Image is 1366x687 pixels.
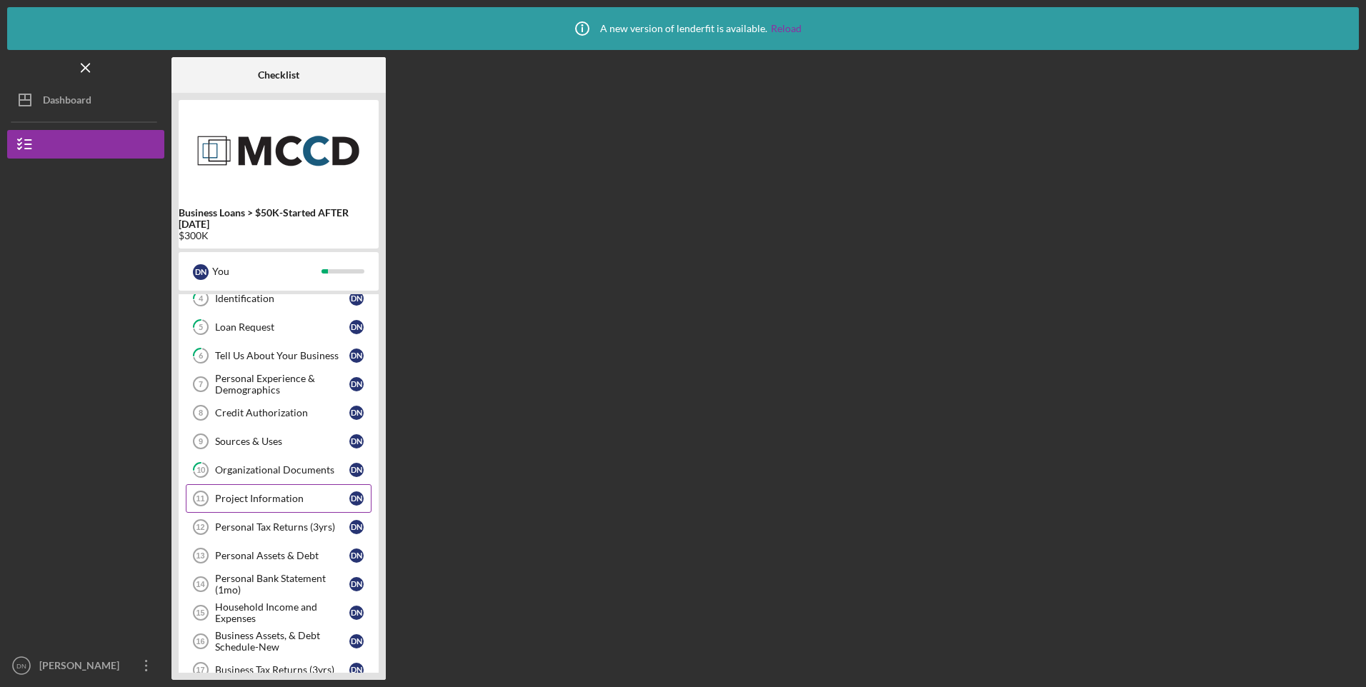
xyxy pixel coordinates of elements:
tspan: 9 [199,437,203,446]
div: D N [349,634,364,648]
div: Personal Bank Statement (1mo) [215,573,349,596]
a: Reload [771,23,802,34]
div: Tell Us About Your Business [215,350,349,361]
tspan: 17 [196,666,204,674]
tspan: 14 [196,580,205,588]
a: 16Business Assets, & Debt Schedule-NewDN [186,627,372,656]
div: D N [349,348,364,363]
tspan: 7 [199,380,203,388]
div: Sources & Uses [215,436,349,447]
div: Identification [215,293,349,304]
a: 4IdentificationDN [186,284,372,313]
tspan: 11 [196,494,204,503]
a: 5Loan RequestDN [186,313,372,341]
a: 9Sources & UsesDN [186,427,372,456]
div: Personal Experience & Demographics [215,373,349,396]
div: D N [349,491,364,506]
tspan: 10 [196,466,206,475]
div: [PERSON_NAME] [36,651,129,683]
a: 12Personal Tax Returns (3yrs)DN [186,513,372,541]
div: Personal Tax Returns (3yrs) [215,521,349,533]
tspan: 4 [199,294,204,304]
a: 13Personal Assets & DebtDN [186,541,372,570]
b: Checklist [258,69,299,81]
div: Organizational Documents [215,464,349,476]
tspan: 6 [199,351,204,361]
div: Household Income and Expenses [215,601,349,624]
div: D N [349,377,364,391]
div: D N [349,577,364,591]
tspan: 16 [196,637,204,646]
a: 11Project InformationDN [186,484,372,513]
div: D N [349,520,364,534]
div: D N [349,434,364,448]
div: D N [349,320,364,334]
div: D N [349,663,364,677]
div: Credit Authorization [215,407,349,418]
div: Dashboard [43,86,91,118]
div: D N [349,606,364,620]
a: 14Personal Bank Statement (1mo)DN [186,570,372,598]
a: 6Tell Us About Your BusinessDN [186,341,372,370]
tspan: 5 [199,323,203,332]
tspan: 12 [196,523,204,531]
img: Product logo [179,107,379,193]
a: 17Business Tax Returns (3yrs)DN [186,656,372,684]
a: 10Organizational DocumentsDN [186,456,372,484]
div: Business Assets, & Debt Schedule-New [215,630,349,653]
div: Business Tax Returns (3yrs) [215,664,349,676]
button: Dashboard [7,86,164,114]
div: You [212,259,321,284]
button: DN[PERSON_NAME] [7,651,164,680]
div: D N [349,548,364,563]
tspan: 8 [199,408,203,417]
div: D N [349,406,364,420]
text: DN [16,662,26,670]
div: D N [349,463,364,477]
div: D N [349,291,364,306]
div: $300K [179,230,379,241]
div: A new version of lenderfit is available. [564,11,802,46]
a: 8Credit AuthorizationDN [186,398,372,427]
tspan: 15 [196,608,204,617]
div: Loan Request [215,321,349,333]
a: 15Household Income and ExpensesDN [186,598,372,627]
div: Project Information [215,493,349,504]
b: Business Loans > $50K-Started AFTER [DATE] [179,207,379,230]
div: Personal Assets & Debt [215,550,349,561]
div: D N [193,264,209,280]
a: 7Personal Experience & DemographicsDN [186,370,372,398]
tspan: 13 [196,551,204,560]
